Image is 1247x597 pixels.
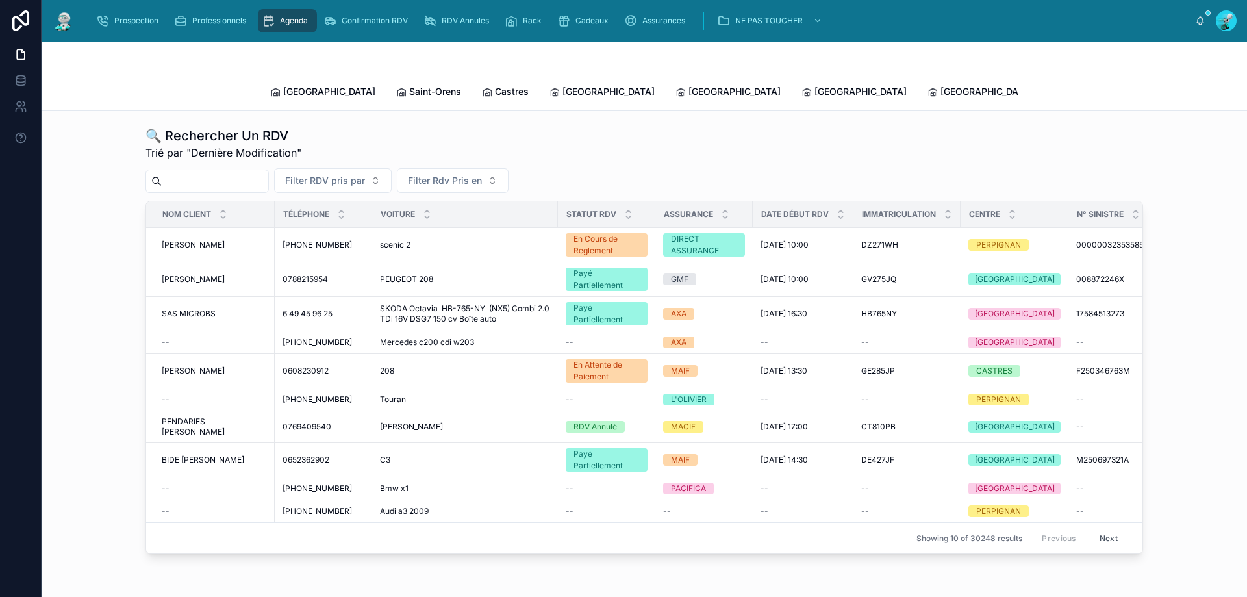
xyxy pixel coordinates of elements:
span: [PHONE_NUMBER] [283,394,352,405]
div: [GEOGRAPHIC_DATA] [975,454,1055,466]
span: Statut RDV [566,209,616,220]
a: MACIF [663,421,745,433]
div: AXA [671,337,686,348]
a: SAS MICROBS [162,309,267,319]
a: [DATE] 13:30 [761,366,846,376]
a: -- [761,337,846,348]
div: RDV Annulé [573,421,617,433]
div: [GEOGRAPHIC_DATA] [975,273,1055,285]
span: -- [761,483,768,494]
a: -- [566,483,648,494]
div: [GEOGRAPHIC_DATA] [975,308,1055,320]
span: Cadeaux [575,16,609,26]
span: -- [566,506,573,516]
span: Showing 10 of 30248 results [916,533,1022,544]
span: Rack [523,16,542,26]
a: SKODA Octavia HB-765-NY (NX5) Combi 2.0 TDi 16V DSG7 150 cv Boîte auto [380,303,550,324]
a: [GEOGRAPHIC_DATA] [675,80,781,106]
div: L'OLIVIER [671,394,707,405]
span: Mercedes c200 cdi w203 [380,337,474,348]
span: -- [761,506,768,516]
span: -- [861,506,869,516]
a: [GEOGRAPHIC_DATA] [801,80,907,106]
a: PENDARIES [PERSON_NAME] [162,416,267,437]
a: PERPIGNAN [968,394,1061,405]
span: [GEOGRAPHIC_DATA] [562,85,655,98]
a: [PHONE_NUMBER] [283,483,364,494]
span: 008872246X [1076,274,1124,285]
a: [GEOGRAPHIC_DATA] [968,337,1061,348]
a: AXA [663,308,745,320]
a: DE427JF [861,455,953,465]
div: [GEOGRAPHIC_DATA] [975,421,1055,433]
a: Mercedes c200 cdi w203 [380,337,550,348]
span: -- [761,337,768,348]
span: [DATE] 14:30 [761,455,808,465]
div: Payé Partiellement [573,448,640,472]
a: [GEOGRAPHIC_DATA] [968,454,1061,466]
div: Payé Partiellement [573,302,640,325]
span: -- [1076,483,1084,494]
a: AXA [663,337,745,348]
a: [GEOGRAPHIC_DATA] [968,273,1061,285]
a: -- [566,337,648,348]
a: DZ271WH [861,240,953,250]
a: L'OLIVIER [663,394,745,405]
span: [PERSON_NAME] [162,240,225,250]
span: 0000003235358556 [1076,240,1153,250]
a: Agenda [258,9,317,32]
span: N° Sinistre [1077,209,1124,220]
span: NE PAS TOUCHER [735,16,803,26]
span: Date Début RDV [761,209,829,220]
h1: 🔍 Rechercher Un RDV [145,127,301,145]
span: -- [162,506,170,516]
div: Payé Partiellement [573,268,640,291]
span: Assurances [642,16,685,26]
span: DZ271WH [861,240,898,250]
span: SAS MICROBS [162,309,216,319]
span: Audi a3 2009 [380,506,429,516]
a: [PERSON_NAME] [162,240,267,250]
a: -- [566,506,648,516]
a: Payé Partiellement [566,268,648,291]
a: PERPIGNAN [968,239,1061,251]
span: [PERSON_NAME] [162,366,225,376]
a: [DATE] 17:00 [761,422,846,432]
div: [GEOGRAPHIC_DATA] [975,337,1055,348]
span: -- [162,483,170,494]
span: scenic 2 [380,240,410,250]
span: 0652362902 [283,455,329,465]
a: [PHONE_NUMBER] [283,337,364,348]
a: [DATE] 10:00 [761,240,846,250]
div: CASTRES [976,365,1013,377]
a: -- [1076,483,1158,494]
a: [DATE] 14:30 [761,455,846,465]
a: BIDE [PERSON_NAME] [162,455,267,465]
span: Castres [495,85,529,98]
a: -- [861,394,953,405]
a: -- [1076,506,1158,516]
span: Immatriculation [862,209,936,220]
span: -- [1076,422,1084,432]
a: -- [1076,394,1158,405]
a: C3 [380,455,550,465]
a: 008872246X [1076,274,1158,285]
span: -- [162,394,170,405]
a: En Attente de Paiement [566,359,648,383]
a: GMF [663,273,745,285]
span: -- [861,394,869,405]
a: CT810PB [861,422,953,432]
div: MAIF [671,365,690,377]
div: PERPIGNAN [976,394,1021,405]
a: scenic 2 [380,240,550,250]
span: [PHONE_NUMBER] [283,483,352,494]
span: 17584513273 [1076,309,1124,319]
span: [PHONE_NUMBER] [283,506,352,516]
a: [PERSON_NAME] [162,366,267,376]
span: CT810PB [861,422,896,432]
span: [DATE] 10:00 [761,274,809,285]
span: [DATE] 17:00 [761,422,808,432]
span: -- [861,483,869,494]
a: Castres [482,80,529,106]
